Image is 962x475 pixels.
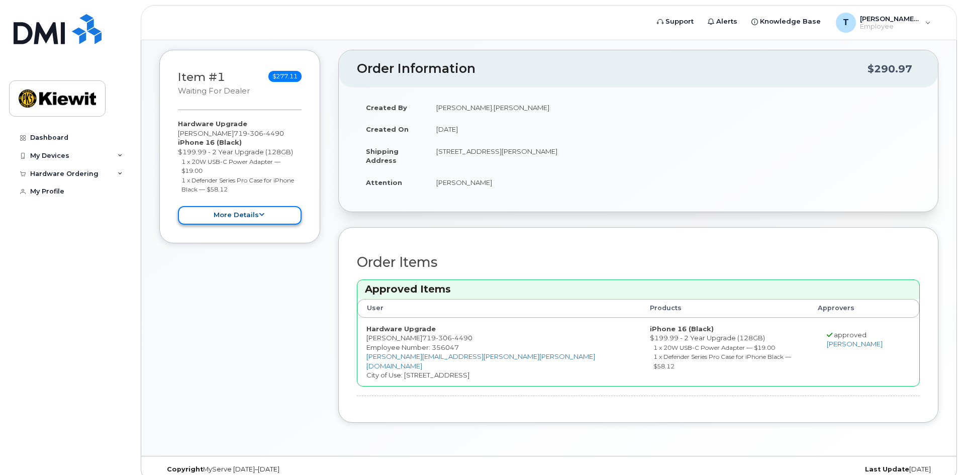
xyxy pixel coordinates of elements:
[829,13,938,33] div: Tyler.Shields
[159,465,419,473] div: MyServe [DATE]–[DATE]
[422,334,472,342] span: 719
[178,119,302,224] div: [PERSON_NAME] $199.99 - 2 Year Upgrade (128GB)
[827,340,883,348] a: [PERSON_NAME]
[641,299,809,317] th: Products
[860,15,920,23] span: [PERSON_NAME].[PERSON_NAME]
[357,318,641,386] td: [PERSON_NAME] City of Use: [STREET_ADDRESS]
[268,71,302,82] span: $277.11
[234,129,284,137] span: 719
[366,125,409,133] strong: Created On
[641,318,809,386] td: $199.99 - 2 Year Upgrade (128GB)
[366,325,436,333] strong: Hardware Upgrade
[178,86,250,96] small: waiting for dealer
[357,62,868,76] h2: Order Information
[865,465,909,473] strong: Last Update
[263,129,284,137] span: 4490
[436,334,452,342] span: 306
[834,331,867,339] span: approved
[366,178,402,186] strong: Attention
[178,138,242,146] strong: iPhone 16 (Black)
[427,118,920,140] td: [DATE]
[843,17,849,29] span: T
[809,299,901,317] th: Approvers
[167,465,203,473] strong: Copyright
[247,129,263,137] span: 306
[679,465,938,473] div: [DATE]
[178,71,250,97] h3: Item #1
[653,353,791,370] small: 1 x Defender Series Pro Case for iPhone Black — $58.12
[860,23,920,31] span: Employee
[178,206,302,225] button: more details
[178,120,247,128] strong: Hardware Upgrade
[366,104,407,112] strong: Created By
[181,158,280,175] small: 1 x 20W USB-C Power Adapter — $19.00
[868,59,912,78] div: $290.97
[650,12,701,32] a: Support
[918,431,954,467] iframe: Messenger Launcher
[366,147,399,165] strong: Shipping Address
[427,97,920,119] td: [PERSON_NAME].[PERSON_NAME]
[701,12,744,32] a: Alerts
[650,325,714,333] strong: iPhone 16 (Black)
[427,140,920,171] td: [STREET_ADDRESS][PERSON_NAME]
[452,334,472,342] span: 4490
[744,12,828,32] a: Knowledge Base
[365,282,912,296] h3: Approved Items
[366,343,459,351] span: Employee Number: 356047
[716,17,737,27] span: Alerts
[760,17,821,27] span: Knowledge Base
[427,171,920,194] td: [PERSON_NAME]
[357,299,641,317] th: User
[366,352,595,370] a: [PERSON_NAME][EMAIL_ADDRESS][PERSON_NAME][PERSON_NAME][DOMAIN_NAME]
[181,176,294,194] small: 1 x Defender Series Pro Case for iPhone Black — $58.12
[357,255,920,270] h2: Order Items
[665,17,694,27] span: Support
[653,344,775,351] small: 1 x 20W USB-C Power Adapter — $19.00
